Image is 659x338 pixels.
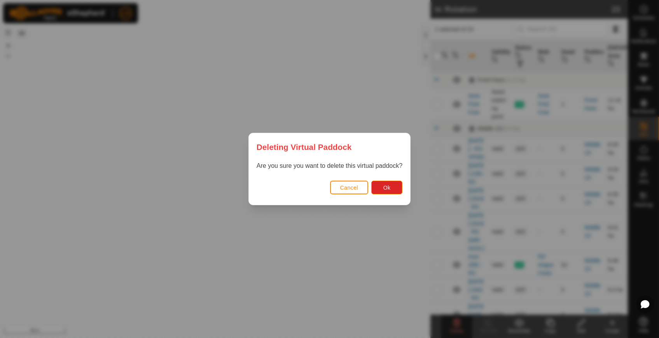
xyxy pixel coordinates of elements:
button: Ok [371,181,402,194]
span: Ok [383,185,391,191]
span: Cancel [340,185,358,191]
p: Are you sure you want to delete this virtual paddock? [257,161,402,171]
span: Deleting Virtual Paddock [257,141,352,153]
button: Cancel [330,181,369,194]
